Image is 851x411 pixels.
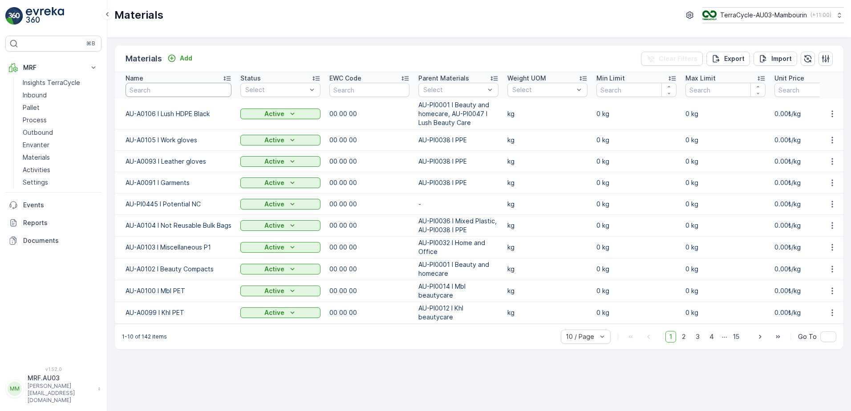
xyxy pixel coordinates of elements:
[702,10,717,20] img: image_D6FFc8H.png
[240,74,261,83] p: Status
[126,265,231,274] p: AU-A0102 I Beauty Compacts
[126,136,231,145] p: AU-A0105 I Work gloves
[23,91,47,100] p: Inbound
[329,221,409,230] p: 00 00 00
[774,157,801,165] span: 0.00₺/kg
[507,265,588,274] p: kg
[126,109,231,118] p: AU-A0106 I Lush HDPE Black
[240,220,320,231] button: Active
[774,74,804,83] p: Unit Price
[329,265,409,274] p: 00 00 00
[329,83,409,97] input: Search
[774,287,801,294] span: 0.00₺/kg
[264,221,284,230] p: Active
[126,52,162,65] p: Materials
[596,221,677,230] p: 0 kg
[507,109,588,118] p: kg
[596,286,677,295] p: 0 kg
[264,286,284,295] p: Active
[329,243,409,252] p: 00 00 00
[19,151,101,164] a: Materials
[245,85,307,94] p: Select
[26,7,64,25] img: logo_light-DOdMpM7g.png
[264,308,284,317] p: Active
[692,331,704,342] span: 3
[114,8,163,22] p: Materials
[705,331,718,342] span: 4
[264,178,284,187] p: Active
[23,201,98,210] p: Events
[596,136,677,145] p: 0 kg
[754,52,797,66] button: Import
[23,78,80,87] p: Insights TerraCycle
[240,307,320,318] button: Active
[240,109,320,119] button: Active
[685,221,766,230] p: 0 kg
[685,109,766,118] p: 0 kg
[685,243,766,252] p: 0 kg
[596,157,677,166] p: 0 kg
[126,243,231,252] p: AU-A0103 I Miscellaneous P1
[418,200,498,209] p: -
[329,200,409,209] p: 00 00 00
[418,304,498,322] p: AU-PI0012 I Khl beautycare
[774,222,801,229] span: 0.00₺/kg
[240,156,320,167] button: Active
[810,12,831,19] p: ( +11:00 )
[418,217,498,234] p: AU-PI0036 I Mixed Plastic, AU-PI0038 I PPE
[264,109,284,118] p: Active
[19,77,101,89] a: Insights TerraCycle
[507,308,588,317] p: kg
[23,165,50,174] p: Activities
[685,74,716,83] p: Max Limit
[507,200,588,209] p: kg
[596,74,625,83] p: Min Limit
[23,103,40,112] p: Pallet
[19,89,101,101] a: Inbound
[264,265,284,274] p: Active
[596,243,677,252] p: 0 kg
[5,374,101,404] button: MMMRF.AU03[PERSON_NAME][EMAIL_ADDRESS][DOMAIN_NAME]
[264,136,284,145] p: Active
[23,178,48,187] p: Settings
[126,83,231,97] input: Search
[507,286,588,295] p: kg
[418,238,498,256] p: AU-PI0032 I Home and Office
[240,242,320,253] button: Active
[596,178,677,187] p: 0 kg
[329,157,409,166] p: 00 00 00
[23,236,98,245] p: Documents
[596,308,677,317] p: 0 kg
[164,53,196,64] button: Add
[240,286,320,296] button: Active
[507,221,588,230] p: kg
[729,331,743,342] span: 15
[706,52,750,66] button: Export
[19,126,101,139] a: Outbound
[685,157,766,166] p: 0 kg
[423,85,485,94] p: Select
[19,164,101,176] a: Activities
[418,136,467,145] p: AU-PI0038 I PPE
[126,308,231,317] p: AU-A0099 I Khl PET
[329,286,409,295] p: 00 00 00
[19,114,101,126] a: Process
[19,101,101,114] a: Pallet
[126,74,143,83] p: Name
[507,178,588,187] p: kg
[28,374,93,383] p: MRF.AU03
[418,74,469,83] p: Parent Materials
[23,128,53,137] p: Outbound
[774,309,801,316] span: 0.00₺/kg
[596,265,677,274] p: 0 kg
[329,178,409,187] p: 00 00 00
[126,157,231,166] p: AU-A0093 I Leather gloves
[240,264,320,274] button: Active
[641,52,703,66] button: Clear Filters
[659,54,697,63] p: Clear Filters
[507,136,588,145] p: kg
[418,260,498,278] p: AU-PI0001 I Beauty and homecare
[596,83,677,97] input: Search
[724,54,745,63] p: Export
[28,383,93,404] p: [PERSON_NAME][EMAIL_ADDRESS][DOMAIN_NAME]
